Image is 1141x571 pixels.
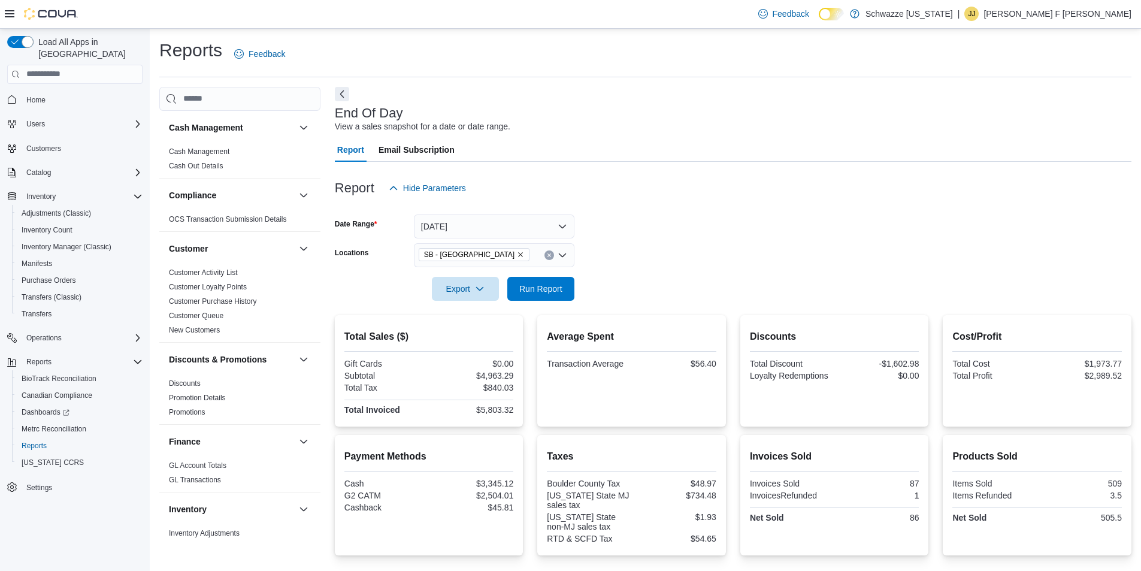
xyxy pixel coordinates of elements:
[12,437,147,454] button: Reports
[634,512,716,522] div: $1.93
[26,333,62,343] span: Operations
[750,449,919,464] h2: Invoices Sold
[169,407,205,417] span: Promotions
[22,309,52,319] span: Transfers
[2,164,147,181] button: Catalog
[952,359,1034,368] div: Total Cost
[17,273,81,288] a: Purchase Orders
[335,248,369,258] label: Locations
[26,192,56,201] span: Inventory
[169,282,247,292] span: Customer Loyalty Points
[169,243,208,255] h3: Customer
[424,249,514,261] span: SB - [GEOGRAPHIC_DATA]
[22,242,111,252] span: Inventory Manager (Classic)
[344,449,514,464] h2: Payment Methods
[22,189,60,204] button: Inventory
[22,374,96,383] span: BioTrack Reconciliation
[17,240,143,254] span: Inventory Manager (Classic)
[296,241,311,256] button: Customer
[22,331,143,345] span: Operations
[169,312,223,320] a: Customer Queue
[547,449,716,464] h2: Taxes
[335,87,349,101] button: Next
[169,475,221,485] span: GL Transactions
[17,223,77,237] a: Inventory Count
[169,379,201,388] a: Discounts
[22,93,50,107] a: Home
[169,243,294,255] button: Customer
[169,461,226,470] a: GL Account Totals
[22,209,91,218] span: Adjustments (Classic)
[634,534,716,543] div: $54.65
[634,479,716,488] div: $48.97
[169,268,238,277] a: Customer Activity List
[12,404,147,421] a: Dashboards
[431,383,513,392] div: $840.03
[750,330,919,344] h2: Discounts
[22,141,66,156] a: Customers
[634,491,716,500] div: $734.48
[750,479,832,488] div: Invoices Sold
[344,330,514,344] h2: Total Sales ($)
[22,331,66,345] button: Operations
[344,383,426,392] div: Total Tax
[26,168,51,177] span: Catalog
[12,272,147,289] button: Purchase Orders
[159,376,320,424] div: Discounts & Promotions
[17,206,143,220] span: Adjustments (Classic)
[837,491,919,500] div: 1
[22,92,143,107] span: Home
[169,189,216,201] h3: Compliance
[169,297,257,306] a: Customer Purchase History
[837,479,919,488] div: 87
[169,325,220,335] span: New Customers
[750,359,832,368] div: Total Discount
[169,283,247,291] a: Customer Loyalty Points
[2,116,147,132] button: Users
[22,165,143,180] span: Catalog
[750,371,832,380] div: Loyalty Redemptions
[26,119,45,129] span: Users
[169,326,220,334] a: New Customers
[983,7,1131,21] p: [PERSON_NAME] F [PERSON_NAME]
[431,503,513,512] div: $45.81
[431,359,513,368] div: $0.00
[26,483,52,493] span: Settings
[17,223,143,237] span: Inventory Count
[229,42,290,66] a: Feedback
[952,479,1034,488] div: Items Sold
[169,394,226,402] a: Promotion Details
[17,422,91,436] a: Metrc Reconciliation
[22,355,56,369] button: Reports
[344,405,400,415] strong: Total Invoiced
[12,387,147,404] button: Canadian Compliance
[22,441,47,451] span: Reports
[507,277,574,301] button: Run Report
[17,307,143,321] span: Transfers
[22,225,72,235] span: Inventory Count
[837,359,919,368] div: -$1,602.98
[431,405,513,415] div: $5,803.32
[547,491,629,510] div: [US_STATE] State MJ sales tax
[519,283,562,295] span: Run Report
[403,182,466,194] span: Hide Parameters
[432,277,499,301] button: Export
[952,491,1034,500] div: Items Refunded
[159,265,320,342] div: Customer
[12,205,147,222] button: Adjustments (Classic)
[22,117,50,131] button: Users
[249,48,285,60] span: Feedback
[17,273,143,288] span: Purchase Orders
[22,424,86,434] span: Metrc Reconciliation
[547,330,716,344] h2: Average Spent
[26,144,61,153] span: Customers
[22,141,143,156] span: Customers
[169,297,257,306] span: Customer Purchase History
[547,479,629,488] div: Boulder County Tax
[169,354,267,365] h3: Discounts & Promotions
[335,120,510,133] div: View a sales snapshot for a date or date range.
[2,354,147,370] button: Reports
[431,371,513,380] div: $4,963.29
